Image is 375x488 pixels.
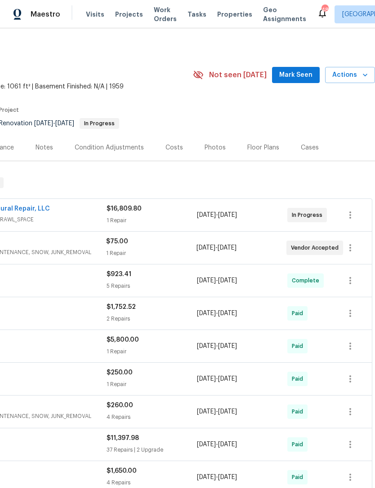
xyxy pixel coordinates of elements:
span: [DATE] [197,409,216,415]
span: [DATE] [34,120,53,127]
span: $260.00 [107,402,133,409]
button: Mark Seen [272,67,320,84]
span: In Progress [80,121,118,126]
span: - [197,407,237,416]
div: 37 Repairs | 2 Upgrade [107,445,197,454]
span: - [197,374,237,383]
span: $923.41 [107,271,131,277]
span: Tasks [187,11,206,18]
span: $11,397.98 [107,435,139,441]
span: [DATE] [218,343,237,349]
div: 1 Repair [107,216,197,225]
span: $75.00 [106,238,128,245]
div: Condition Adjustments [75,143,144,152]
div: 1 Repair [106,249,196,258]
span: [DATE] [55,120,74,127]
div: 2 Repairs [107,314,197,323]
span: [DATE] [197,441,216,448]
span: - [34,120,74,127]
span: - [197,211,237,220]
span: [DATE] [196,245,215,251]
button: Actions [325,67,375,84]
span: [DATE] [197,343,216,349]
span: Visits [86,10,104,19]
span: [DATE] [218,277,237,284]
span: $5,800.00 [107,337,139,343]
div: Cases [301,143,319,152]
span: - [197,473,237,482]
span: - [197,440,237,449]
span: Properties [217,10,252,19]
div: Floor Plans [247,143,279,152]
span: $250.00 [107,369,133,376]
span: In Progress [292,211,326,220]
span: $1,650.00 [107,468,137,474]
span: [DATE] [218,310,237,317]
span: [DATE] [218,474,237,480]
span: Complete [292,276,323,285]
span: $1,752.52 [107,304,136,310]
span: [DATE] [197,474,216,480]
span: [DATE] [218,409,237,415]
span: - [197,342,237,351]
span: [DATE] [218,245,237,251]
span: Paid [292,440,307,449]
span: Paid [292,342,307,351]
span: Projects [115,10,143,19]
span: Geo Assignments [263,5,306,23]
span: [DATE] [197,376,216,382]
div: Costs [165,143,183,152]
span: [DATE] [197,277,216,284]
div: Photos [205,143,226,152]
span: Paid [292,407,307,416]
span: [DATE] [218,441,237,448]
div: 1 Repair [107,380,197,389]
span: [DATE] [197,212,216,218]
span: - [197,309,237,318]
span: $16,809.80 [107,206,142,212]
span: [DATE] [218,376,237,382]
span: Mark Seen [279,70,312,81]
span: Paid [292,473,307,482]
span: Paid [292,309,307,318]
div: Notes [36,143,53,152]
div: 5 Repairs [107,281,197,290]
span: - [197,276,237,285]
span: Actions [332,70,368,81]
span: - [196,243,237,252]
div: 1 Repair [107,347,197,356]
div: 4 Repairs [107,478,197,487]
div: 4 Repairs [107,413,197,422]
span: Not seen [DATE] [209,70,267,79]
span: Vendor Accepted [291,243,342,252]
span: [DATE] [218,212,237,218]
div: 48 [321,5,328,14]
span: [DATE] [197,310,216,317]
span: Work Orders [154,5,177,23]
span: Maestro [31,10,60,19]
span: Paid [292,374,307,383]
